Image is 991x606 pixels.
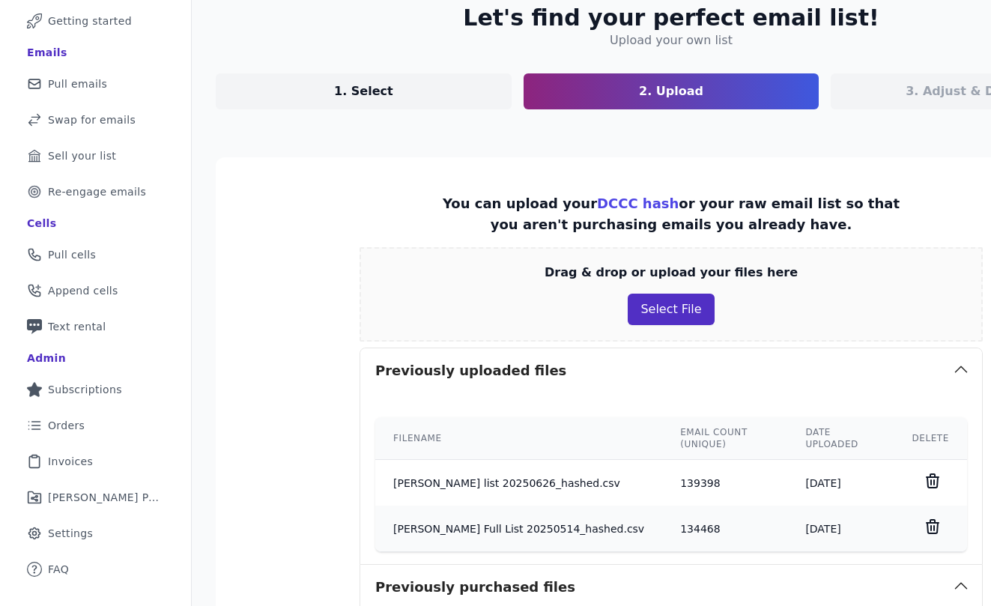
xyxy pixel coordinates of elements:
[48,13,132,28] span: Getting started
[12,238,179,271] a: Pull cells
[12,409,179,442] a: Orders
[360,348,982,393] button: Previously uploaded files
[12,274,179,307] a: Append cells
[48,76,107,91] span: Pull emails
[48,247,96,262] span: Pull cells
[787,460,894,506] td: [DATE]
[48,490,161,505] span: [PERSON_NAME] Performance
[662,506,787,551] td: 134468
[375,360,566,381] h3: Previously uploaded files
[375,460,662,506] td: [PERSON_NAME] list 20250626_hashed.csv
[216,73,512,109] a: 1. Select
[375,417,662,460] th: Filename
[12,103,179,136] a: Swap for emails
[27,216,56,231] div: Cells
[12,481,179,514] a: [PERSON_NAME] Performance
[662,417,787,460] th: Email count (unique)
[27,45,67,60] div: Emails
[787,506,894,551] td: [DATE]
[12,139,179,172] a: Sell your list
[545,264,798,282] p: Drag & drop or upload your files here
[610,31,733,49] h4: Upload your own list
[639,82,703,100] p: 2. Upload
[12,553,179,586] a: FAQ
[524,73,819,109] a: 2. Upload
[12,310,179,343] a: Text rental
[48,283,118,298] span: Append cells
[12,373,179,406] a: Subscriptions
[597,196,679,211] a: DCCC hash
[48,454,93,469] span: Invoices
[48,562,69,577] span: FAQ
[27,351,66,366] div: Admin
[894,417,967,460] th: Delete
[334,82,393,100] p: 1. Select
[628,294,714,325] button: Select File
[12,4,179,37] a: Getting started
[12,517,179,550] a: Settings
[375,506,662,551] td: [PERSON_NAME] Full List 20250514_hashed.csv
[12,175,179,208] a: Re-engage emails
[48,184,146,199] span: Re-engage emails
[48,148,116,163] span: Sell your list
[662,460,787,506] td: 139398
[48,418,85,433] span: Orders
[48,112,136,127] span: Swap for emails
[12,445,179,478] a: Invoices
[48,526,93,541] span: Settings
[375,577,575,598] h3: Previously purchased files
[48,382,122,397] span: Subscriptions
[48,319,106,334] span: Text rental
[437,193,905,235] p: You can upload your or your raw email list so that you aren't purchasing emails you already have.
[12,67,179,100] a: Pull emails
[463,4,879,31] h2: Let's find your perfect email list!
[787,417,894,460] th: Date uploaded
